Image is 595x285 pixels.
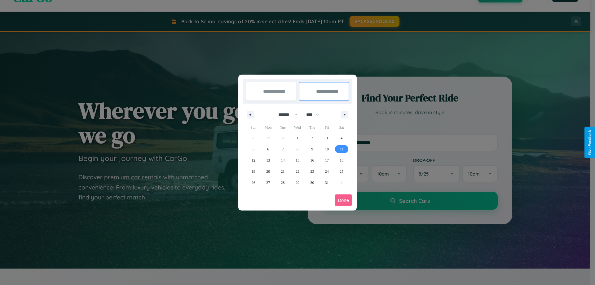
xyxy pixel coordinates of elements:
button: Done [335,194,352,206]
button: 26 [246,177,261,188]
span: 16 [310,155,314,166]
span: 20 [266,166,270,177]
span: 31 [325,177,329,188]
button: 6 [261,144,275,155]
button: 9 [305,144,320,155]
span: 6 [267,144,269,155]
span: 5 [253,144,254,155]
button: 28 [275,177,290,188]
button: 11 [334,144,349,155]
span: Fri [320,122,334,132]
button: 17 [320,155,334,166]
button: 24 [320,166,334,177]
button: 1 [290,132,305,144]
span: Sun [246,122,261,132]
button: 19 [246,166,261,177]
button: 7 [275,144,290,155]
span: Sat [334,122,349,132]
span: 24 [325,166,329,177]
span: 12 [252,155,255,166]
span: 22 [296,166,299,177]
button: 12 [246,155,261,166]
span: 7 [282,144,284,155]
button: 4 [334,132,349,144]
span: 28 [281,177,285,188]
button: 22 [290,166,305,177]
span: 27 [266,177,270,188]
span: 26 [252,177,255,188]
span: 21 [281,166,285,177]
button: 31 [320,177,334,188]
button: 10 [320,144,334,155]
span: Mon [261,122,275,132]
span: 15 [296,155,299,166]
span: 8 [297,144,298,155]
span: 2 [311,132,313,144]
button: 13 [261,155,275,166]
span: 10 [325,144,329,155]
span: 9 [311,144,313,155]
span: 18 [340,155,343,166]
span: 4 [341,132,342,144]
button: 16 [305,155,320,166]
span: 13 [266,155,270,166]
button: 27 [261,177,275,188]
span: 19 [252,166,255,177]
span: 14 [281,155,285,166]
span: 11 [340,144,343,155]
button: 29 [290,177,305,188]
span: 3 [326,132,328,144]
button: 14 [275,155,290,166]
span: 29 [296,177,299,188]
button: 5 [246,144,261,155]
span: 1 [297,132,298,144]
button: 20 [261,166,275,177]
span: 30 [310,177,314,188]
span: 23 [310,166,314,177]
span: Tue [275,122,290,132]
span: Thu [305,122,320,132]
button: 30 [305,177,320,188]
button: 18 [334,155,349,166]
button: 25 [334,166,349,177]
button: 15 [290,155,305,166]
button: 2 [305,132,320,144]
button: 21 [275,166,290,177]
button: 3 [320,132,334,144]
div: Give Feedback [588,130,592,155]
span: 25 [340,166,343,177]
span: 17 [325,155,329,166]
button: 8 [290,144,305,155]
span: Wed [290,122,305,132]
button: 23 [305,166,320,177]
